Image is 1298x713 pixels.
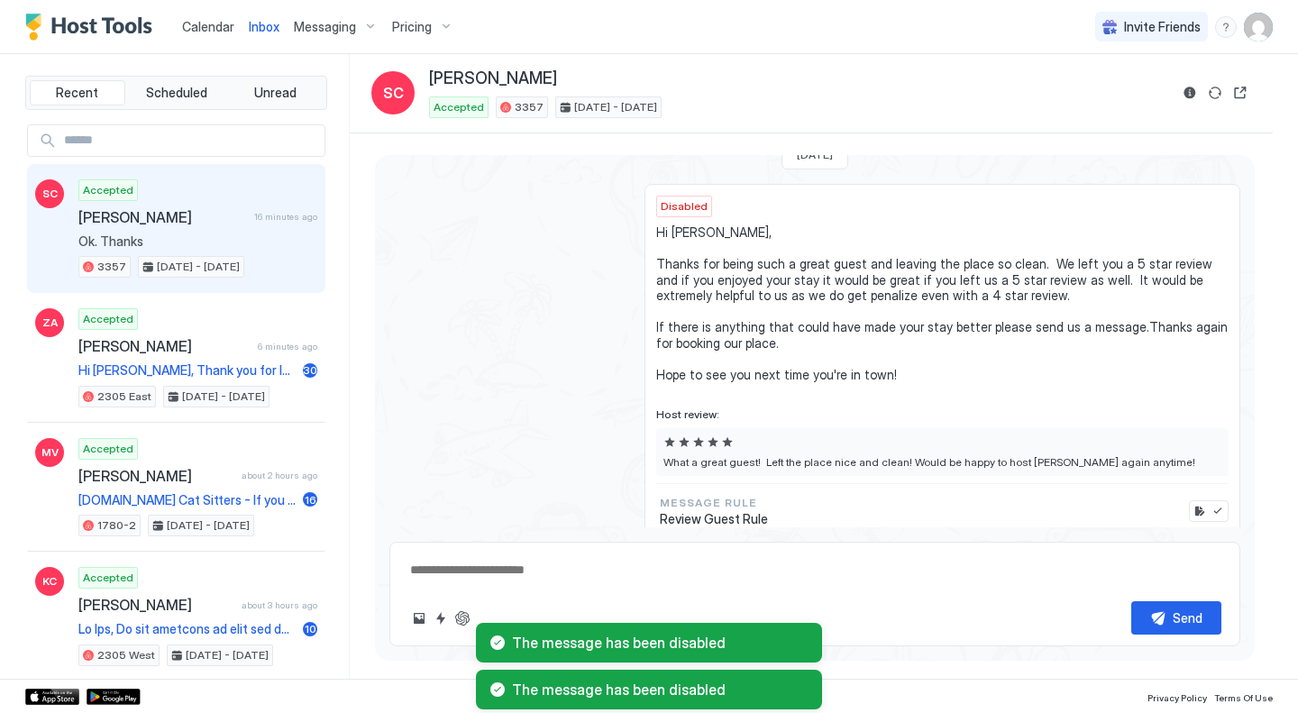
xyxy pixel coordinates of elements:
[97,259,126,275] span: 3357
[392,19,432,35] span: Pricing
[78,596,234,614] span: [PERSON_NAME]
[656,407,1229,421] span: Host review:
[574,99,657,115] span: [DATE] - [DATE]
[1173,608,1202,627] div: Send
[249,19,279,34] span: Inbox
[83,441,133,457] span: Accepted
[97,517,136,534] span: 1780-2
[663,455,1221,469] span: What a great guest! Left the place nice and clean! Would be happy to host [PERSON_NAME] again any...
[797,148,833,161] span: [DATE]
[182,19,234,34] span: Calendar
[383,82,404,104] span: SC
[408,608,430,629] button: Upload image
[227,80,323,105] button: Unread
[78,208,247,226] span: [PERSON_NAME]
[1131,601,1221,635] button: Send
[56,85,98,101] span: Recent
[656,224,1229,382] span: Hi [PERSON_NAME], Thanks for being such a great guest and leaving the place so clean. We left you...
[242,470,317,481] span: about 2 hours ago
[242,599,317,611] span: about 3 hours ago
[294,19,356,35] span: Messaging
[303,363,317,377] span: 30
[512,634,808,652] span: The message has been disabled
[452,608,473,629] button: ChatGPT Auto Reply
[660,511,768,527] span: Review Guest Rule
[57,125,324,156] input: Input Field
[30,80,125,105] button: Recent
[254,211,317,223] span: 16 minutes ago
[146,85,207,101] span: Scheduled
[305,493,316,507] span: 16
[41,444,59,461] span: MV
[78,337,251,355] span: [PERSON_NAME]
[182,388,265,405] span: [DATE] - [DATE]
[515,99,544,115] span: 3357
[660,495,768,511] span: Message Rule
[97,388,151,405] span: 2305 East
[182,17,234,36] a: Calendar
[78,233,317,250] span: Ok. Thanks
[42,315,58,331] span: ZA
[1191,502,1209,520] button: Edit rule
[512,681,808,699] span: The message has been disabled
[157,259,240,275] span: [DATE] - [DATE]
[78,492,296,508] span: [DOMAIN_NAME] Cat Sitters - If you prefer someone to come to your place to feed/play with your ca...
[25,14,160,41] a: Host Tools Logo
[434,99,484,115] span: Accepted
[42,573,57,590] span: KC
[167,517,250,534] span: [DATE] - [DATE]
[25,76,327,110] div: tab-group
[258,341,317,352] span: 6 minutes ago
[249,17,279,36] a: Inbox
[83,182,133,198] span: Accepted
[129,80,224,105] button: Scheduled
[661,198,708,215] span: Disabled
[83,570,133,586] span: Accepted
[1209,502,1227,520] button: Enable message
[430,608,452,629] button: Quick reply
[78,362,296,379] span: Hi [PERSON_NAME], Thank you for letting us know about your checkout! We wanted to take a moment t...
[254,85,297,101] span: Unread
[429,69,557,89] span: [PERSON_NAME]
[42,186,58,202] span: SC
[83,311,133,327] span: Accepted
[78,467,234,485] span: [PERSON_NAME]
